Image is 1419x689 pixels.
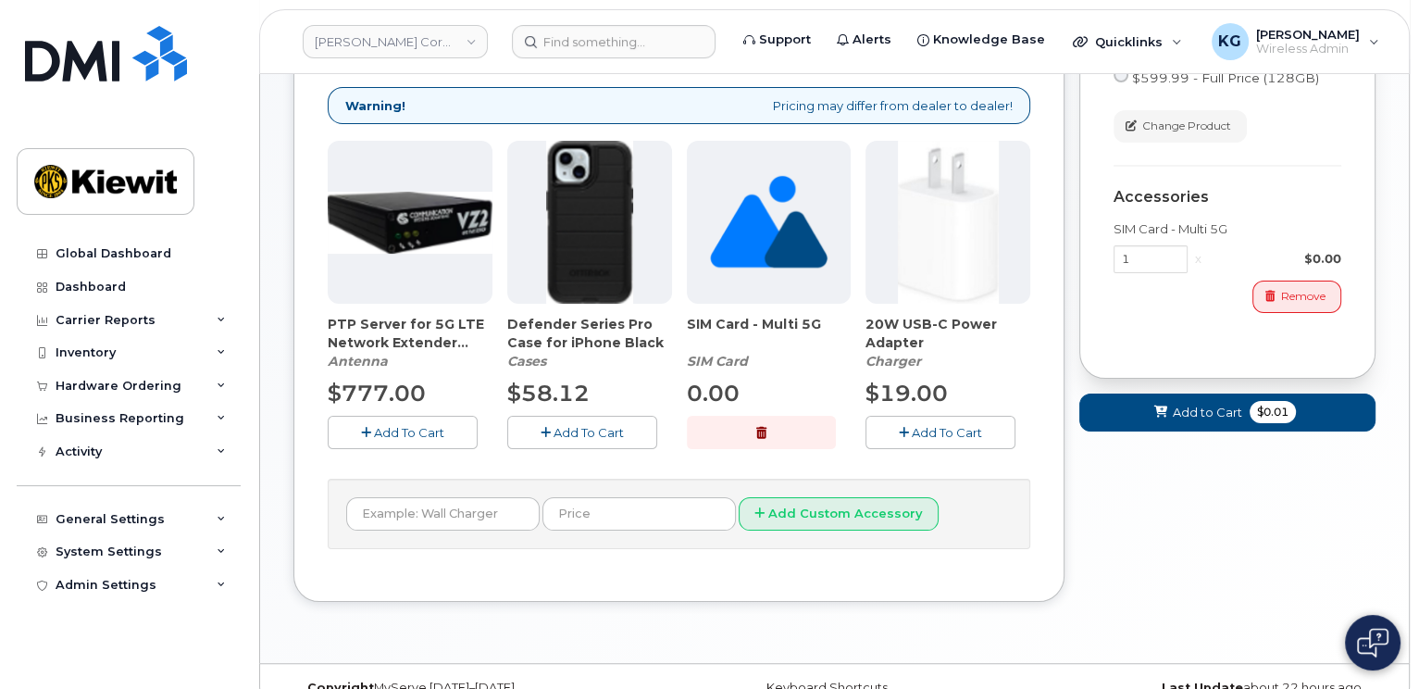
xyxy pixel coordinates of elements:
[328,380,426,407] span: $777.00
[904,21,1058,58] a: Knowledge Base
[374,425,444,440] span: Add To Cart
[759,31,811,49] span: Support
[853,31,891,49] span: Alerts
[1250,401,1296,423] span: $0.01
[507,416,657,448] button: Add To Cart
[1188,250,1209,268] div: x
[1114,189,1341,206] div: Accessories
[865,380,948,407] span: $19.00
[1142,118,1231,134] span: Change Product
[824,21,904,58] a: Alerts
[542,497,736,531] input: Price
[328,315,492,370] div: PTP Server for 5G LTE Network Extender 4/4G LTE Network Extender 3
[687,353,748,370] em: SIM Card
[1357,628,1388,658] img: Open chat
[1114,220,1341,238] div: SIM Card - Multi 5G
[865,353,921,370] em: Charger
[507,315,672,352] span: Defender Series Pro Case for iPhone Black
[865,315,1030,352] span: 20W USB-C Power Adapter
[554,425,624,440] span: Add To Cart
[865,315,1030,370] div: 20W USB-C Power Adapter
[512,25,716,58] input: Find something...
[1256,27,1360,42] span: [PERSON_NAME]
[1252,281,1341,313] button: Remove
[1199,23,1392,60] div: Kevin Gregory
[687,315,852,352] span: SIM Card - Multi 5G
[328,192,492,255] img: Casa_Sysem.png
[507,380,590,407] span: $58.12
[1079,394,1375,432] button: Add to Cart $0.01
[912,425,982,440] span: Add To Cart
[898,141,999,304] img: apple20w.jpg
[328,416,478,448] button: Add To Cart
[687,380,740,407] span: 0.00
[1114,110,1247,143] button: Change Product
[328,87,1030,125] div: Pricing may differ from dealer to dealer!
[345,97,405,115] strong: Warning!
[687,315,852,370] div: SIM Card - Multi 5G
[328,353,388,370] em: Antenna
[1114,68,1128,82] input: $599.99 - Full Price (128GB)
[1132,70,1319,85] span: $599.99 - Full Price (128GB)
[507,315,672,370] div: Defender Series Pro Case for iPhone Black
[865,416,1015,448] button: Add To Cart
[346,497,540,531] input: Example: Wall Charger
[546,141,633,304] img: defenderiphone14.png
[1060,23,1195,60] div: Quicklinks
[739,497,939,532] button: Add Custom Accessory
[507,353,546,370] em: Cases
[303,25,488,58] a: Kiewit Corporation
[328,315,492,352] span: PTP Server for 5G LTE Network Extender 4/4G LTE Network Extender 3
[1095,34,1163,49] span: Quicklinks
[1218,31,1241,53] span: KG
[1209,250,1341,268] div: $0.00
[1173,404,1242,421] span: Add to Cart
[710,141,828,304] img: no_image_found-2caef05468ed5679b831cfe6fc140e25e0c280774317ffc20a367ab7fd17291e.png
[1281,288,1326,305] span: Remove
[1256,42,1360,56] span: Wireless Admin
[933,31,1045,49] span: Knowledge Base
[730,21,824,58] a: Support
